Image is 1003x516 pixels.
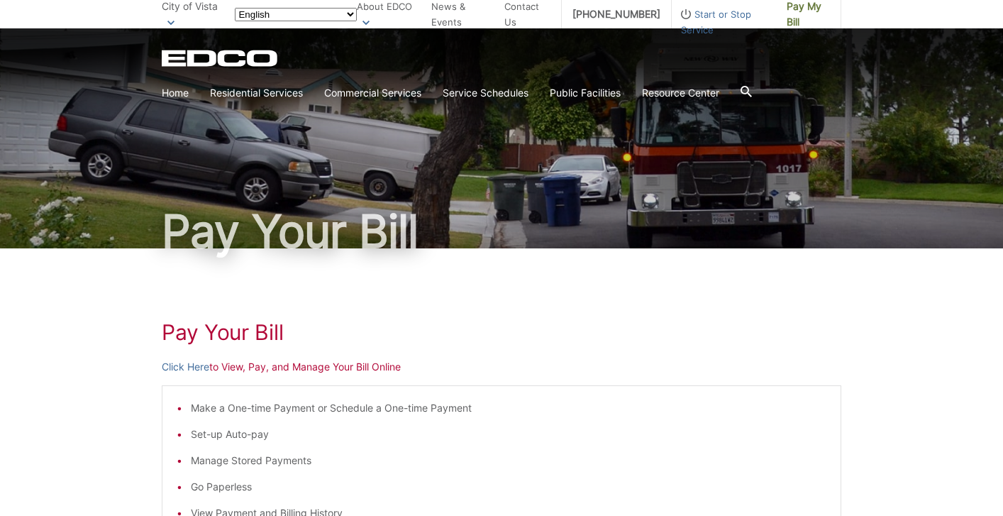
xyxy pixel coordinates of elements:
a: Service Schedules [443,85,528,101]
a: EDCD logo. Return to the homepage. [162,50,279,67]
a: Residential Services [210,85,303,101]
a: Home [162,85,189,101]
a: Public Facilities [550,85,621,101]
a: Click Here [162,359,209,375]
a: Resource Center [642,85,719,101]
li: Manage Stored Payments [191,453,826,468]
a: Commercial Services [324,85,421,101]
h1: Pay Your Bill [162,209,841,254]
li: Go Paperless [191,479,826,495]
h1: Pay Your Bill [162,319,841,345]
p: to View, Pay, and Manage Your Bill Online [162,359,841,375]
li: Set-up Auto-pay [191,427,826,442]
select: Select a language [235,8,357,21]
li: Make a One-time Payment or Schedule a One-time Payment [191,400,826,416]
